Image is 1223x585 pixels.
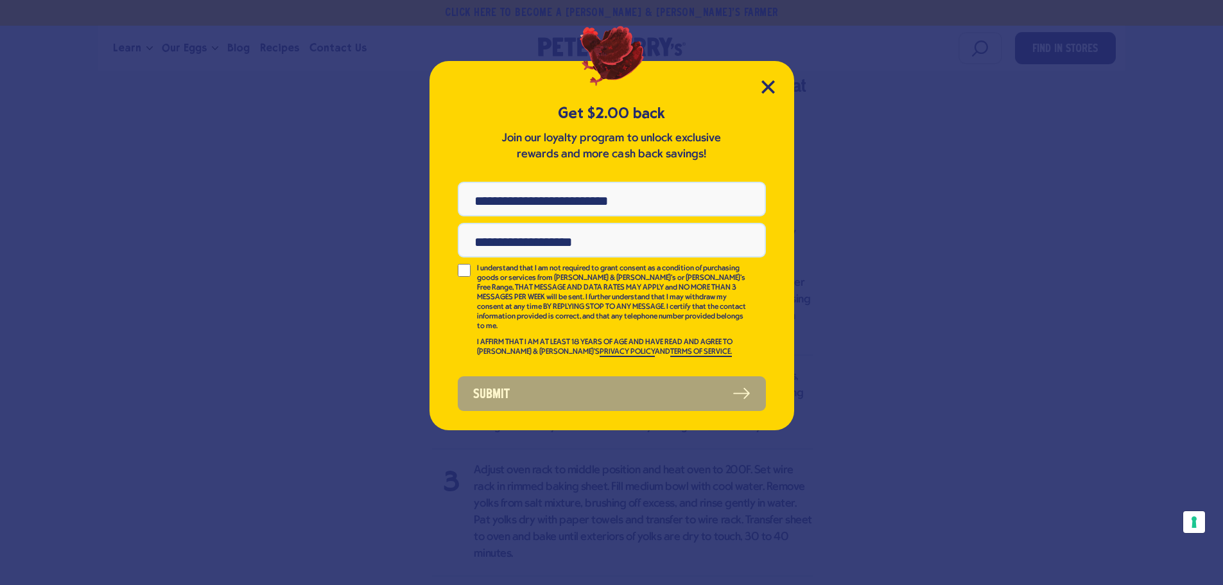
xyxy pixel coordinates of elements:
h5: Get $2.00 back [458,103,766,124]
p: I AFFIRM THAT I AM AT LEAST 18 YEARS OF AGE AND HAVE READ AND AGREE TO [PERSON_NAME] & [PERSON_NA... [477,338,748,357]
button: Your consent preferences for tracking technologies [1183,511,1205,533]
button: Close Modal [761,80,775,94]
a: PRIVACY POLICY [600,348,655,357]
a: TERMS OF SERVICE. [670,348,732,357]
input: I understand that I am not required to grant consent as a condition of purchasing goods or servic... [458,264,471,277]
button: Submit [458,376,766,411]
p: I understand that I am not required to grant consent as a condition of purchasing goods or servic... [477,264,748,331]
p: Join our loyalty program to unlock exclusive rewards and more cash back savings! [499,130,724,162]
